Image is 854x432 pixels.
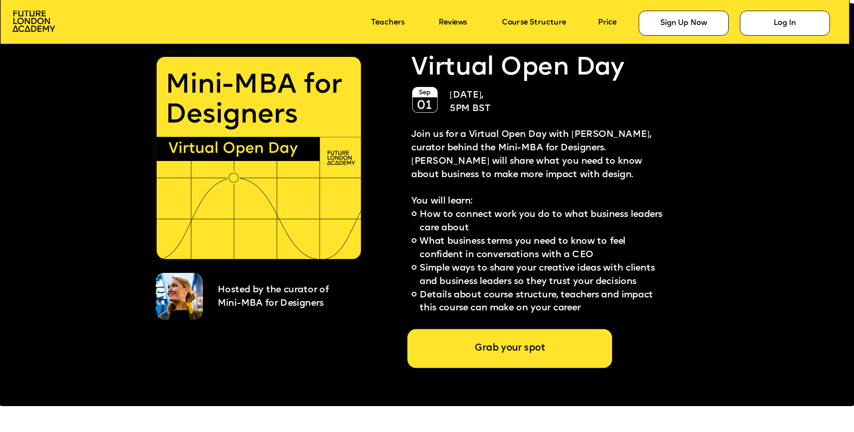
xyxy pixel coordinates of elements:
[502,19,566,27] a: Course Structure
[420,237,628,259] span: What business terms you need to know to feel confident in conversations with a CEO
[420,290,656,313] span: Details about course structure, teachers and impact this course can make on your career
[450,91,483,100] span: [DATE],
[420,210,665,233] span: How to connect work you do to what business leaders care about
[420,264,657,286] span: Simple ways to share your creative ideas with clients and business leaders so they trust your dec...
[412,87,438,113] img: image-e7e3efcd-a32f-4394-913c-0f131028d784.png
[12,11,55,32] img: image-aac980e9-41de-4c2d-a048-f29dd30a0068.png
[439,19,467,27] a: Reviews
[598,19,616,27] a: Price
[450,104,490,113] span: 5PM BST
[411,56,625,81] span: Virtual Open Day
[411,197,472,206] span: You will learn:
[371,19,404,27] a: Teachers
[218,286,329,295] span: Hosted by the curator of
[411,130,654,179] span: Join us for a Virtual Open Day with [PERSON_NAME], curator behind the Mini-MBA for Designers. [PE...
[218,299,323,309] span: Mini-MBA for Designers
